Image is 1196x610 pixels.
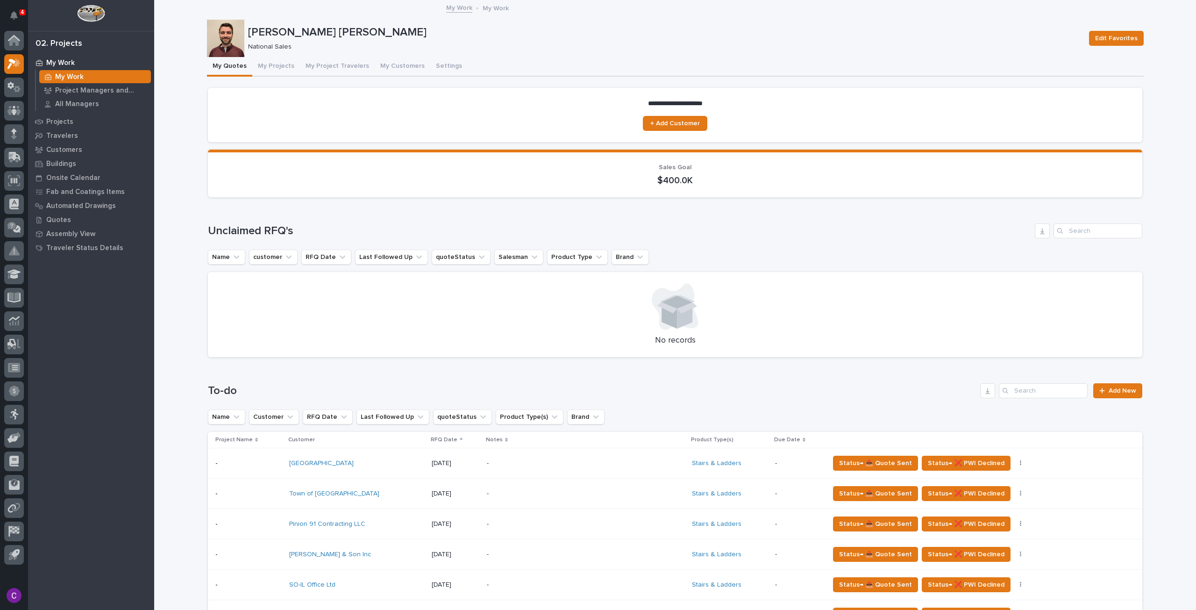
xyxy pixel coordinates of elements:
[692,459,741,467] a: Stairs & Ladders
[775,520,822,528] p: -
[833,517,918,531] button: Status→ 📤 Quote Sent
[487,551,650,559] p: -
[775,551,822,559] p: -
[691,435,733,445] p: Product Type(s)
[775,459,822,467] p: -
[487,520,650,528] p: -
[208,250,245,265] button: Name
[289,581,335,589] a: SO-IL Office Ltd
[77,5,105,22] img: Workspace Logo
[922,456,1011,471] button: Status→ ❌ PWI Declined
[208,448,1142,479] tr: -- [GEOGRAPHIC_DATA] [DATE]-Stairs & Ladders -Status→ 📤 Quote SentStatus→ ❌ PWI Declined
[28,115,154,129] a: Projects
[303,409,353,424] button: RFQ Date
[248,26,1082,39] p: [PERSON_NAME] [PERSON_NAME]
[775,490,822,498] p: -
[922,577,1011,592] button: Status→ ❌ PWI Declined
[208,539,1142,570] tr: -- [PERSON_NAME] & Son Inc [DATE]-Stairs & Ladders -Status→ 📤 Quote SentStatus→ ❌ PWI Declined
[46,132,78,140] p: Travelers
[356,409,429,424] button: Last Followed Up
[208,224,1031,238] h1: Unclaimed RFQ's
[28,56,154,70] a: My Work
[55,86,147,95] p: Project Managers and Engineers
[1054,223,1142,238] input: Search
[650,120,700,127] span: + Add Customer
[36,39,82,49] div: 02. Projects
[486,435,503,445] p: Notes
[28,213,154,227] a: Quotes
[55,73,84,81] p: My Work
[21,9,24,15] p: 4
[355,250,428,265] button: Last Followed Up
[46,188,125,196] p: Fab and Coatings Items
[289,490,379,498] a: Town of [GEOGRAPHIC_DATA]
[289,459,354,467] a: [GEOGRAPHIC_DATA]
[432,459,479,467] p: [DATE]
[301,250,351,265] button: RFQ Date
[432,250,491,265] button: quoteStatus
[547,250,608,265] button: Product Type
[446,2,472,13] a: My Work
[431,435,457,445] p: RFQ Date
[483,2,509,13] p: My Work
[12,11,24,26] div: Notifications4
[215,579,220,589] p: -
[839,549,912,560] span: Status→ 📤 Quote Sent
[612,250,649,265] button: Brand
[928,549,1004,560] span: Status→ ❌ PWI Declined
[28,199,154,213] a: Automated Drawings
[219,336,1131,346] p: No records
[567,409,605,424] button: Brand
[46,118,73,126] p: Projects
[487,581,650,589] p: -
[775,581,822,589] p: -
[46,202,116,210] p: Automated Drawings
[4,586,24,605] button: users-avatar
[215,518,220,528] p: -
[252,57,300,77] button: My Projects
[922,486,1011,501] button: Status→ ❌ PWI Declined
[289,551,371,559] a: [PERSON_NAME] & Son Inc
[999,383,1088,398] input: Search
[487,459,650,467] p: -
[36,97,154,110] a: All Managers
[208,570,1142,600] tr: -- SO-IL Office Ltd [DATE]-Stairs & Ladders -Status→ 📤 Quote SentStatus→ ❌ PWI Declined
[248,43,1078,51] p: National Sales
[839,579,912,590] span: Status→ 📤 Quote Sent
[288,435,315,445] p: Customer
[496,409,563,424] button: Product Type(s)
[215,488,220,498] p: -
[659,164,691,171] span: Sales Goal
[215,435,253,445] p: Project Name
[1093,383,1142,398] a: Add New
[207,57,252,77] button: My Quotes
[46,244,123,252] p: Traveler Status Details
[249,409,299,424] button: Customer
[36,70,154,83] a: My Work
[643,116,707,131] a: + Add Customer
[692,520,741,528] a: Stairs & Ladders
[692,490,741,498] a: Stairs & Ladders
[215,549,220,559] p: -
[432,490,479,498] p: [DATE]
[432,551,479,559] p: [DATE]
[46,160,76,168] p: Buildings
[28,227,154,241] a: Assembly View
[4,6,24,25] button: Notifications
[55,100,99,108] p: All Managers
[928,579,1004,590] span: Status→ ❌ PWI Declined
[289,520,365,528] a: Pinion 91 Contracting LLC
[28,129,154,143] a: Travelers
[430,57,468,77] button: Settings
[46,174,100,182] p: Onsite Calendar
[928,458,1004,469] span: Status→ ❌ PWI Declined
[300,57,375,77] button: My Project Travelers
[28,185,154,199] a: Fab and Coatings Items
[494,250,543,265] button: Salesman
[692,581,741,589] a: Stairs & Ladders
[28,143,154,157] a: Customers
[692,551,741,559] a: Stairs & Ladders
[839,458,912,469] span: Status→ 📤 Quote Sent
